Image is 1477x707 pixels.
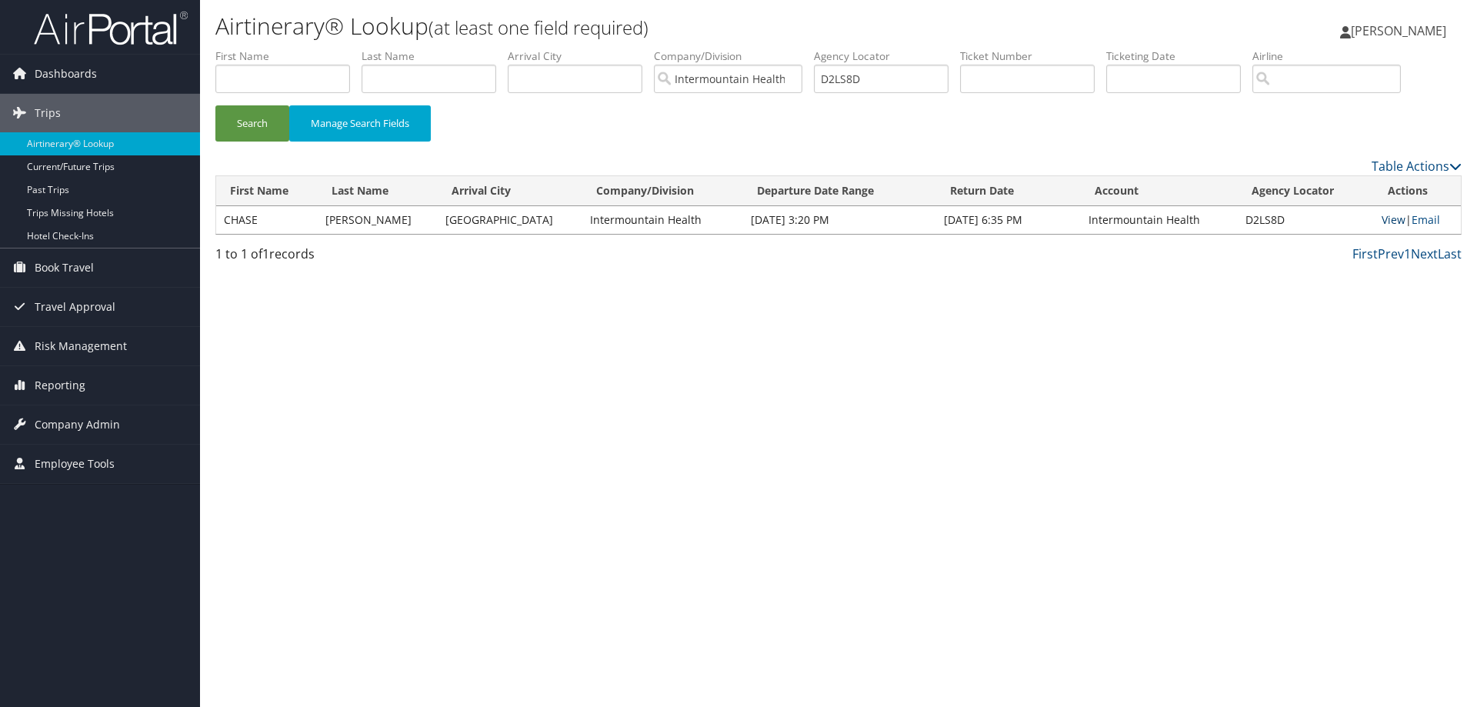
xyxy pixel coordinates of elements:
[1378,245,1404,262] a: Prev
[1238,206,1374,234] td: D2LS8D
[35,445,115,483] span: Employee Tools
[960,48,1106,64] label: Ticket Number
[1081,176,1238,206] th: Account: activate to sort column descending
[1352,245,1378,262] a: First
[35,55,97,93] span: Dashboards
[1351,22,1446,39] span: [PERSON_NAME]
[362,48,508,64] label: Last Name
[438,176,583,206] th: Arrival City: activate to sort column ascending
[215,105,289,142] button: Search
[743,176,936,206] th: Departure Date Range: activate to sort column ascending
[743,206,936,234] td: [DATE] 3:20 PM
[936,176,1082,206] th: Return Date: activate to sort column ascending
[508,48,654,64] label: Arrival City
[1081,206,1238,234] td: Intermountain Health
[1374,206,1461,234] td: |
[1411,245,1438,262] a: Next
[1438,245,1462,262] a: Last
[582,206,743,234] td: Intermountain Health
[215,10,1046,42] h1: Airtinerary® Lookup
[814,48,960,64] label: Agency Locator
[654,48,814,64] label: Company/Division
[34,10,188,46] img: airportal-logo.png
[1372,158,1462,175] a: Table Actions
[215,245,510,271] div: 1 to 1 of records
[215,48,362,64] label: First Name
[216,206,318,234] td: CHASE
[1374,176,1461,206] th: Actions
[35,94,61,132] span: Trips
[1106,48,1252,64] label: Ticketing Date
[35,405,120,444] span: Company Admin
[262,245,269,262] span: 1
[1382,212,1405,227] a: View
[1340,8,1462,54] a: [PERSON_NAME]
[289,105,431,142] button: Manage Search Fields
[216,176,318,206] th: First Name: activate to sort column ascending
[35,366,85,405] span: Reporting
[1404,245,1411,262] a: 1
[1238,176,1374,206] th: Agency Locator: activate to sort column ascending
[318,176,438,206] th: Last Name: activate to sort column ascending
[1252,48,1412,64] label: Airline
[35,327,127,365] span: Risk Management
[428,15,648,40] small: (at least one field required)
[936,206,1082,234] td: [DATE] 6:35 PM
[438,206,583,234] td: [GEOGRAPHIC_DATA]
[35,288,115,326] span: Travel Approval
[35,248,94,287] span: Book Travel
[1412,212,1440,227] a: Email
[318,206,438,234] td: [PERSON_NAME]
[582,176,743,206] th: Company/Division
